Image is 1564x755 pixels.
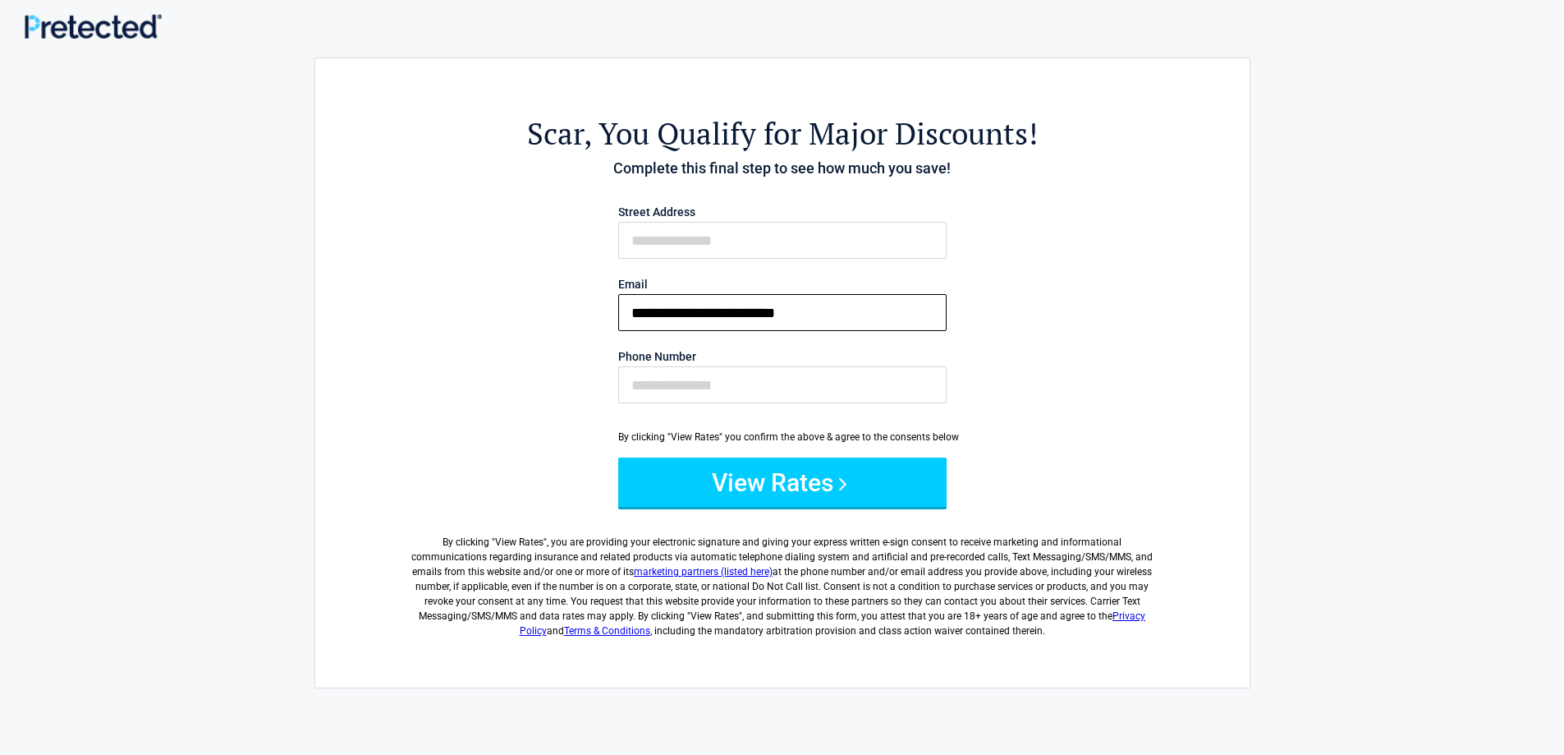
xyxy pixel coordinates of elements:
[495,536,544,548] span: View Rates
[618,430,947,444] div: By clicking "View Rates" you confirm the above & agree to the consents below
[618,279,947,290] label: Email
[618,206,947,218] label: Street Address
[406,158,1159,179] h4: Complete this final step to see how much you save!
[406,522,1159,638] label: By clicking " ", you are providing your electronic signature and giving your express written e-si...
[25,14,162,39] img: Main Logo
[634,566,773,578] a: marketing partners (listed here)
[618,458,947,507] button: View Rates
[527,113,584,154] span: Scar
[406,113,1159,154] h2: , You Qualify for Major Discounts!
[618,351,947,362] label: Phone Number
[564,625,650,637] a: Terms & Conditions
